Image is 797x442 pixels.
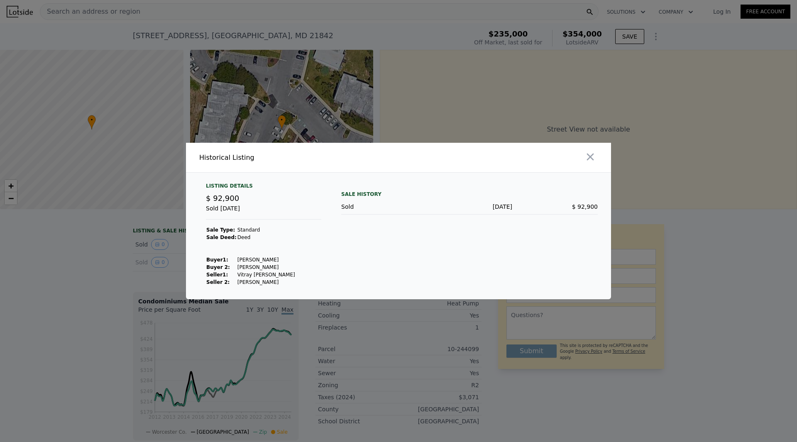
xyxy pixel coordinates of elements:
[206,272,228,278] strong: Seller 1 :
[341,189,598,199] div: Sale History
[237,256,296,264] td: [PERSON_NAME]
[206,264,230,270] strong: Buyer 2:
[341,203,427,211] div: Sold
[206,227,235,233] strong: Sale Type:
[206,257,228,263] strong: Buyer 1 :
[237,278,296,286] td: [PERSON_NAME]
[237,264,296,271] td: [PERSON_NAME]
[237,226,296,234] td: Standard
[206,234,237,240] strong: Sale Deed:
[199,153,395,163] div: Historical Listing
[206,204,321,220] div: Sold [DATE]
[237,234,296,241] td: Deed
[237,271,296,278] td: Vitray [PERSON_NAME]
[206,194,239,203] span: $ 92,900
[206,183,321,193] div: Listing Details
[206,279,230,285] strong: Seller 2:
[427,203,512,211] div: [DATE]
[572,203,598,210] span: $ 92,900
